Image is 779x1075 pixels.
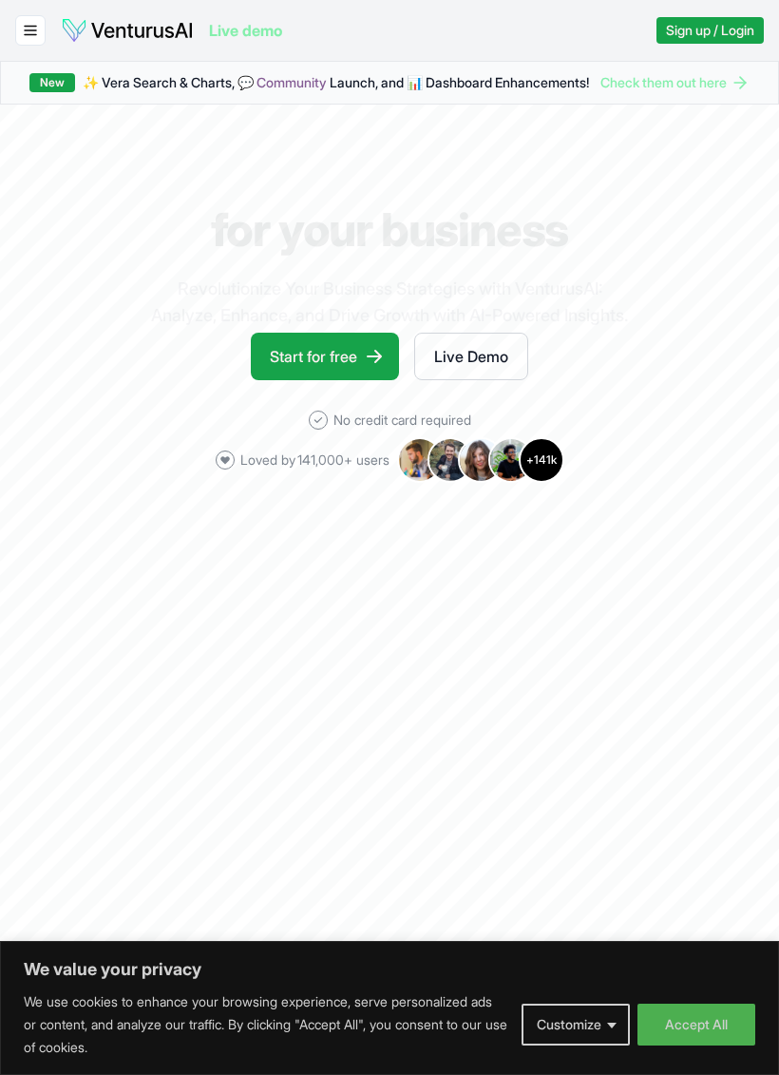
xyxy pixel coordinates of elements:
img: logo [61,17,194,44]
img: Avatar 4 [488,437,534,483]
a: Live demo [209,19,282,42]
img: Avatar 3 [458,437,503,483]
button: Accept All [637,1004,755,1046]
img: Avatar 1 [397,437,443,483]
a: Sign up / Login [656,17,764,44]
p: We value your privacy [24,958,755,981]
span: Sign up / Login [666,21,754,40]
p: We use cookies to enhance your browsing experience, serve personalized ads or content, and analyz... [24,990,507,1059]
a: Live Demo [414,333,528,380]
a: Start for free [251,333,399,380]
a: Community [256,74,327,90]
img: Avatar 2 [427,437,473,483]
button: Customize [522,1004,630,1046]
span: ✨ Vera Search & Charts, 💬 Launch, and 📊 Dashboard Enhancements! [83,73,589,92]
a: Check them out here [600,73,750,92]
div: New [29,73,75,92]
